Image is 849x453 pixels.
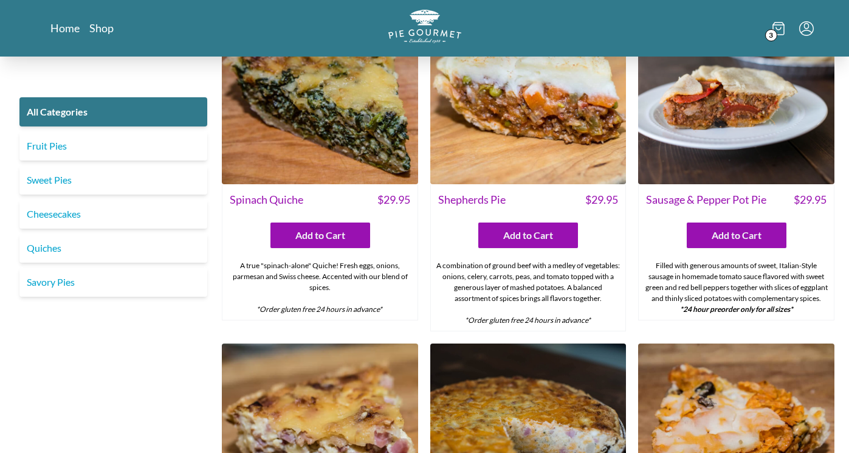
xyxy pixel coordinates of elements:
[19,268,207,297] a: Savory Pies
[222,255,418,320] div: A true "spinach-alone" Quiche! Fresh eggs, onions, parmesan and Swiss cheese. Accented with our b...
[256,305,382,314] em: *Order gluten free 24 hours in advance*
[585,192,618,208] span: $ 29.95
[19,131,207,161] a: Fruit Pies
[50,21,80,35] a: Home
[89,21,114,35] a: Shop
[19,97,207,126] a: All Categories
[799,21,814,36] button: Menu
[270,223,370,248] button: Add to Cart
[438,192,506,208] span: Shepherds Pie
[765,29,777,41] span: 3
[377,192,410,208] span: $ 29.95
[639,255,834,320] div: Filled with generous amounts of sweet, Italian-Style sausage in homemade tomato sauce flavored wi...
[680,305,793,314] strong: *24 hour preorder only for all sizes*
[19,233,207,263] a: Quiches
[794,192,827,208] span: $ 29.95
[712,228,761,243] span: Add to Cart
[19,199,207,229] a: Cheesecakes
[687,223,786,248] button: Add to Cart
[465,316,591,325] em: *Order gluten free 24 hours in advance*
[295,228,345,243] span: Add to Cart
[431,255,626,331] div: A combination of ground beef with a medley of vegetables: onions, celery, carrots, peas, and toma...
[503,228,553,243] span: Add to Cart
[388,10,461,47] a: Logo
[388,10,461,43] img: logo
[646,192,766,208] span: Sausage & Pepper Pot Pie
[478,223,578,248] button: Add to Cart
[19,165,207,195] a: Sweet Pies
[230,192,303,208] span: Spinach Quiche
